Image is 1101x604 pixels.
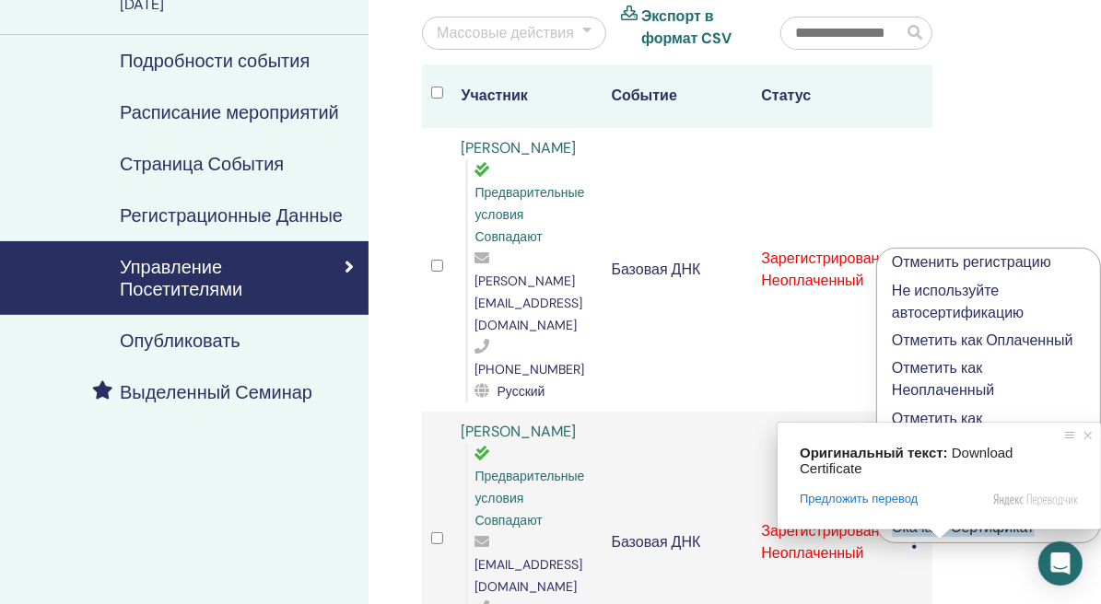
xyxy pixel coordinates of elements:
[800,445,1017,476] span: Download Certificate
[641,6,732,48] ya-tr-span: Экспорт в формат CSV
[761,86,811,105] ya-tr-span: Статус
[120,329,240,353] ya-tr-span: Опубликовать
[120,100,339,124] ya-tr-span: Расписание мероприятий
[120,380,312,404] ya-tr-span: Выделенный Семинар
[475,184,585,245] ya-tr-span: Предварительные условия Совпадают
[475,468,585,528] span: Предварительные условия Совпадают
[462,422,577,441] a: [PERSON_NAME]
[120,203,343,227] ya-tr-span: Регистрационные Данные
[892,409,1000,450] ya-tr-span: Отметить как Отсутствующий
[475,273,583,333] ya-tr-span: [PERSON_NAME][EMAIL_ADDRESS][DOMAIN_NAME]
[120,152,284,176] ya-tr-span: Страница События
[892,331,1073,350] ya-tr-span: Отметить как Оплаченный
[1038,541,1083,586] div: Откройте Интерком-Мессенджер
[462,86,528,105] ya-tr-span: Участник
[892,252,1051,272] ya-tr-span: Отменить регистрацию
[892,281,1024,322] ya-tr-span: Не используйте автосертификацию
[475,361,585,377] span: [PHONE_NUMBER]
[612,260,701,279] ya-tr-span: Базовая ДНК
[437,23,574,42] ya-tr-span: Массовые действия
[120,255,242,301] ya-tr-span: Управление Посетителями
[641,6,753,50] a: Экспорт в формат CSV
[120,49,310,73] ya-tr-span: Подробности события
[800,491,918,507] span: Предложить перевод
[462,138,577,157] a: [PERSON_NAME]
[498,383,545,400] ya-tr-span: Русский
[892,358,994,400] ya-tr-span: Отметить как Неоплаченный
[612,86,677,105] ya-tr-span: Событие
[475,556,583,595] ya-tr-span: [EMAIL_ADDRESS][DOMAIN_NAME]
[800,445,948,460] span: Оригинальный текст:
